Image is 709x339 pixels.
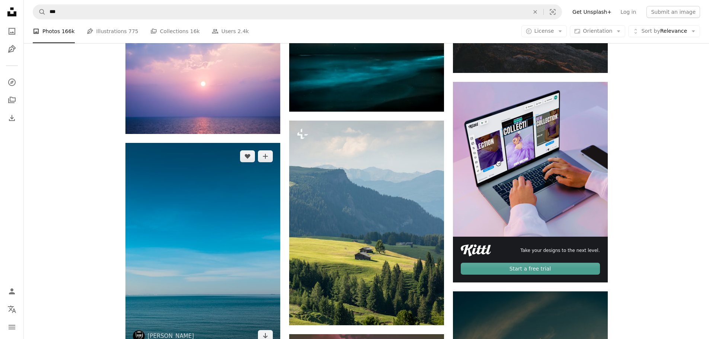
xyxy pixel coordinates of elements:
button: Like [240,150,255,162]
img: a large field with a house in the middle of it [289,121,444,325]
button: Orientation [570,25,625,37]
button: Language [4,302,19,317]
a: Take your designs to the next level.Start a free trial [453,82,608,282]
a: Photos [4,24,19,39]
a: a large field with a house in the middle of it [289,219,444,226]
button: Search Unsplash [33,5,46,19]
img: file-1719664968387-83d5a3f4d758image [453,82,608,237]
form: Find visuals sitewide [33,4,562,19]
a: Collections [4,93,19,108]
a: Log in / Sign up [4,284,19,299]
a: Explore [4,75,19,90]
span: 775 [128,27,138,35]
a: Log in [616,6,641,18]
button: Add to Collection [258,150,273,162]
a: Get Unsplash+ [568,6,616,18]
span: License [534,28,554,34]
div: Start a free trial [461,263,600,275]
button: Sort byRelevance [628,25,700,37]
button: License [521,25,567,37]
span: Take your designs to the next level. [520,247,600,254]
img: file-1711049718225-ad48364186d3image [461,244,491,256]
button: Menu [4,320,19,335]
a: Illustrations [4,42,19,57]
span: Relevance [641,28,687,35]
button: Visual search [544,5,562,19]
a: Home — Unsplash [4,4,19,21]
span: Orientation [583,28,612,34]
span: 2.4k [237,27,249,35]
a: Illustrations 775 [87,19,138,43]
a: Download History [4,111,19,125]
button: Submit an image [646,6,700,18]
a: blue sea under blue sky during daytime [125,243,280,249]
span: 16k [190,27,200,35]
button: Clear [527,5,543,19]
a: Users 2.4k [212,19,249,43]
span: Sort by [641,28,660,34]
a: Collections 16k [150,19,200,43]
